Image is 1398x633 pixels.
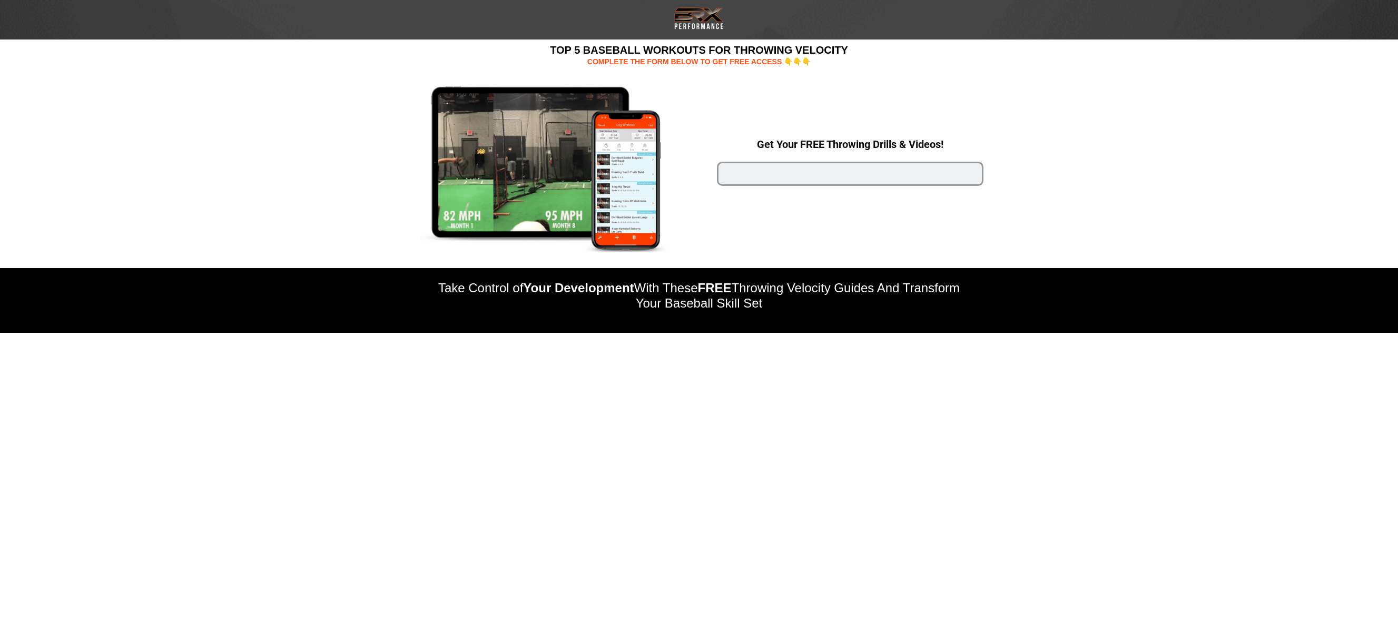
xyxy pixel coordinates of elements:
[490,359,908,594] iframe: HubSpot Video
[16,362,434,597] iframe: HubSpot Video
[964,362,1382,597] iframe: HubSpot Video
[523,281,634,295] span: Your Development
[673,5,725,32] img: Transparent Black BRX Logo White Performance Small
[636,281,960,310] span: Throwing Velocity Guides And Transform Your Baseball Skill Set
[698,281,732,295] span: FREE
[438,281,960,310] span: Take Control of With These
[550,44,848,56] span: TOP 5 BASEBALL WORKOUTS FOR THROWING VELOCITY
[587,57,811,66] span: COMPLETE THE FORM BELOW TO GET FREE ACCESS 👇👇👇
[420,82,676,253] img: Top 5 Workouts - Throwing
[717,137,983,151] h2: Get Your FREE Throwing Drills & Videos!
